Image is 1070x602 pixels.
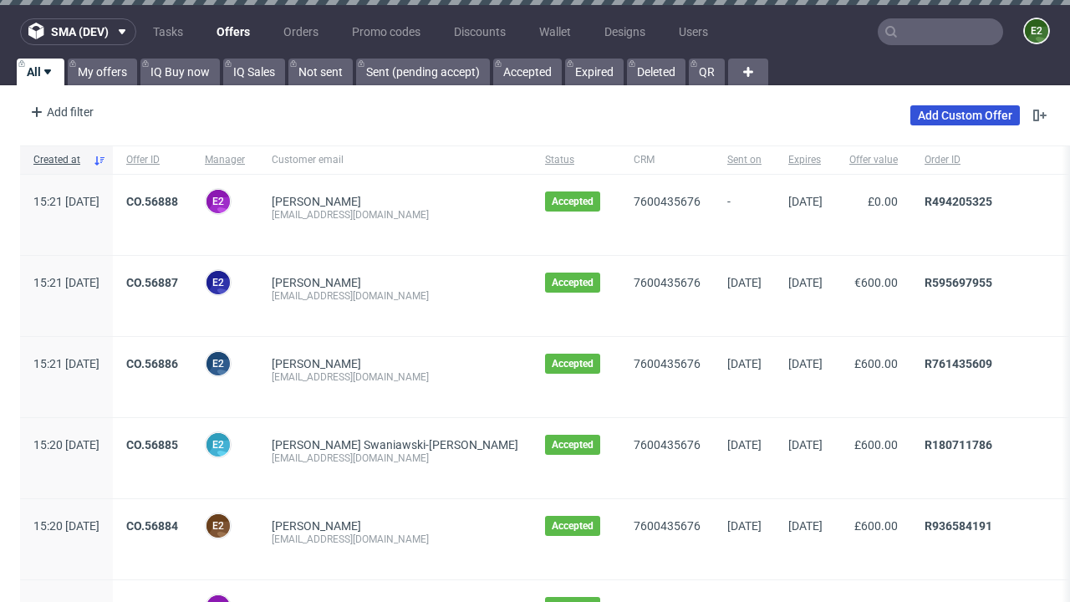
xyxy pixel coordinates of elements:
a: Accepted [493,59,562,85]
a: CO.56887 [126,276,178,289]
a: Add Custom Offer [910,105,1020,125]
span: 15:21 [DATE] [33,276,99,289]
span: - [727,195,762,235]
figcaption: e2 [206,433,230,457]
div: [EMAIL_ADDRESS][DOMAIN_NAME] [272,370,518,384]
span: [DATE] [788,276,823,289]
a: 7600435676 [634,357,701,370]
span: Accepted [552,195,594,208]
a: Tasks [143,18,193,45]
span: Created at [33,153,86,167]
a: CO.56885 [126,438,178,451]
a: R761435609 [925,357,992,370]
span: Accepted [552,357,594,370]
span: Manager [205,153,245,167]
button: sma (dev) [20,18,136,45]
div: [EMAIL_ADDRESS][DOMAIN_NAME] [272,533,518,546]
a: Promo codes [342,18,431,45]
a: Wallet [529,18,581,45]
a: 7600435676 [634,438,701,451]
span: Expires [788,153,823,167]
a: Orders [273,18,329,45]
a: 7600435676 [634,519,701,533]
a: My offers [68,59,137,85]
span: Offer value [849,153,898,167]
a: [PERSON_NAME] [272,276,361,289]
a: [PERSON_NAME] [272,195,361,208]
span: Customer email [272,153,518,167]
figcaption: e2 [1025,19,1048,43]
a: Deleted [627,59,685,85]
a: [PERSON_NAME] [272,519,361,533]
a: R936584191 [925,519,992,533]
span: [DATE] [788,357,823,370]
span: [DATE] [727,357,762,370]
span: Accepted [552,276,594,289]
a: IQ Buy now [140,59,220,85]
a: 7600435676 [634,276,701,289]
span: 15:20 [DATE] [33,519,99,533]
figcaption: e2 [206,271,230,294]
span: Status [545,153,607,167]
a: Sent (pending accept) [356,59,490,85]
span: [DATE] [727,276,762,289]
span: Offer ID [126,153,178,167]
span: £0.00 [868,195,898,208]
a: [PERSON_NAME] [272,357,361,370]
span: [DATE] [727,438,762,451]
div: [EMAIL_ADDRESS][DOMAIN_NAME] [272,289,518,303]
a: IQ Sales [223,59,285,85]
a: CO.56886 [126,357,178,370]
a: R494205325 [925,195,992,208]
span: [DATE] [788,519,823,533]
a: Discounts [444,18,516,45]
span: Accepted [552,519,594,533]
span: €600.00 [854,276,898,289]
span: 15:21 [DATE] [33,357,99,370]
div: [EMAIL_ADDRESS][DOMAIN_NAME] [272,208,518,222]
div: Add filter [23,99,97,125]
a: Offers [206,18,260,45]
a: Expired [565,59,624,85]
figcaption: e2 [206,514,230,538]
a: CO.56884 [126,519,178,533]
figcaption: e2 [206,190,230,213]
span: 15:20 [DATE] [33,438,99,451]
span: Sent on [727,153,762,167]
span: [DATE] [727,519,762,533]
figcaption: e2 [206,352,230,375]
span: £600.00 [854,357,898,370]
a: Designs [594,18,655,45]
a: All [17,59,64,85]
span: 15:21 [DATE] [33,195,99,208]
a: Not sent [288,59,353,85]
a: QR [689,59,725,85]
a: Users [669,18,718,45]
span: Accepted [552,438,594,451]
a: R595697955 [925,276,992,289]
span: £600.00 [854,438,898,451]
span: CRM [634,153,701,167]
span: [DATE] [788,438,823,451]
a: CO.56888 [126,195,178,208]
span: [DATE] [788,195,823,208]
div: [EMAIL_ADDRESS][DOMAIN_NAME] [272,451,518,465]
span: sma (dev) [51,26,109,38]
a: 7600435676 [634,195,701,208]
a: [PERSON_NAME] Swaniawski-[PERSON_NAME] [272,438,518,451]
a: R180711786 [925,438,992,451]
span: £600.00 [854,519,898,533]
